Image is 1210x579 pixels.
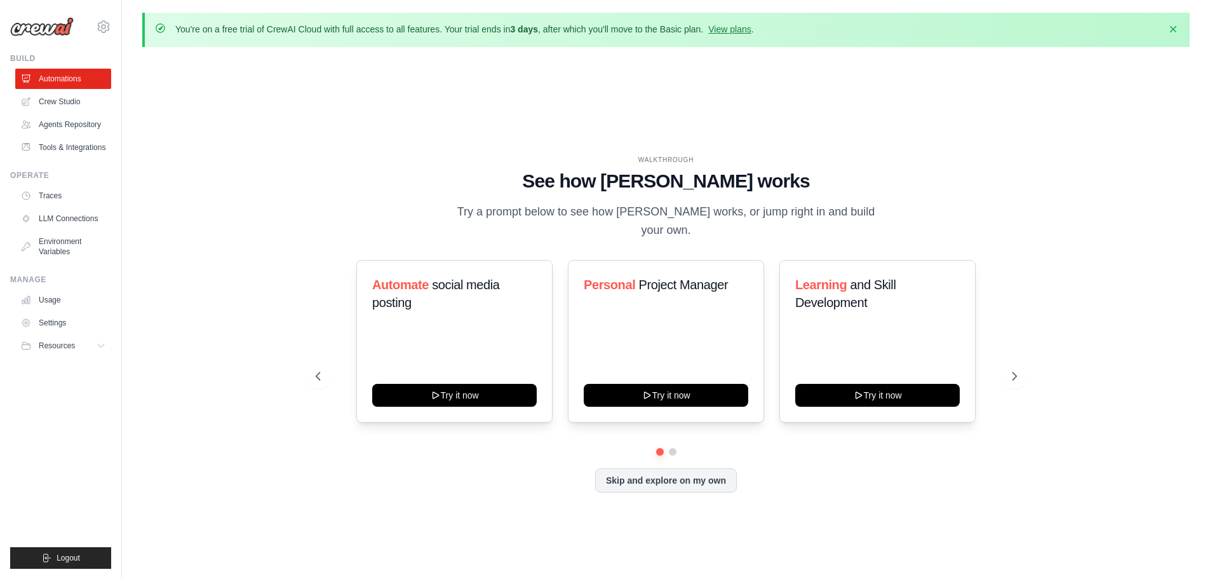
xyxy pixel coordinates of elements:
[15,69,111,89] a: Automations
[175,23,754,36] p: You're on a free trial of CrewAI Cloud with full access to all features. Your trial ends in , aft...
[708,24,751,34] a: View plans
[316,170,1017,193] h1: See how [PERSON_NAME] works
[15,137,111,158] a: Tools & Integrations
[10,17,74,36] img: Logo
[510,24,538,34] strong: 3 days
[15,186,111,206] a: Traces
[1146,518,1210,579] div: Widget de chat
[795,278,847,292] span: Learning
[316,155,1017,165] div: WALKTHROUGH
[10,170,111,181] div: Operate
[10,53,111,64] div: Build
[57,553,80,563] span: Logout
[584,278,635,292] span: Personal
[15,114,111,135] a: Agents Repository
[15,313,111,333] a: Settings
[1146,518,1210,579] iframe: Chat Widget
[39,341,75,351] span: Resources
[795,384,960,407] button: Try it now
[15,290,111,310] a: Usage
[372,278,429,292] span: Automate
[15,231,111,262] a: Environment Variables
[15,336,111,356] button: Resources
[10,547,111,569] button: Logout
[372,384,537,407] button: Try it now
[595,468,737,493] button: Skip and explore on my own
[15,92,111,112] a: Crew Studio
[15,208,111,229] a: LLM Connections
[584,384,748,407] button: Try it now
[453,203,880,240] p: Try a prompt below to see how [PERSON_NAME] works, or jump right in and build your own.
[638,278,728,292] span: Project Manager
[10,275,111,285] div: Manage
[372,278,500,310] span: social media posting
